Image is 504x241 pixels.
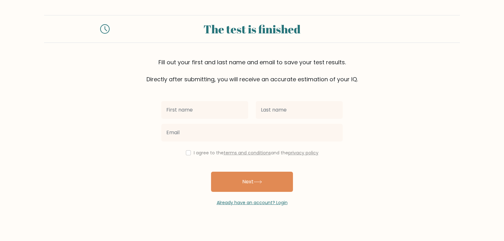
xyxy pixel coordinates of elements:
button: Next [211,172,293,192]
div: The test is finished [117,20,387,37]
input: Email [161,124,343,141]
a: privacy policy [288,150,318,156]
a: Already have an account? Login [217,199,288,206]
div: Fill out your first and last name and email to save your test results. Directly after submitting,... [44,58,460,83]
input: First name [161,101,248,119]
a: terms and conditions [224,150,271,156]
label: I agree to the and the [194,150,318,156]
input: Last name [256,101,343,119]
